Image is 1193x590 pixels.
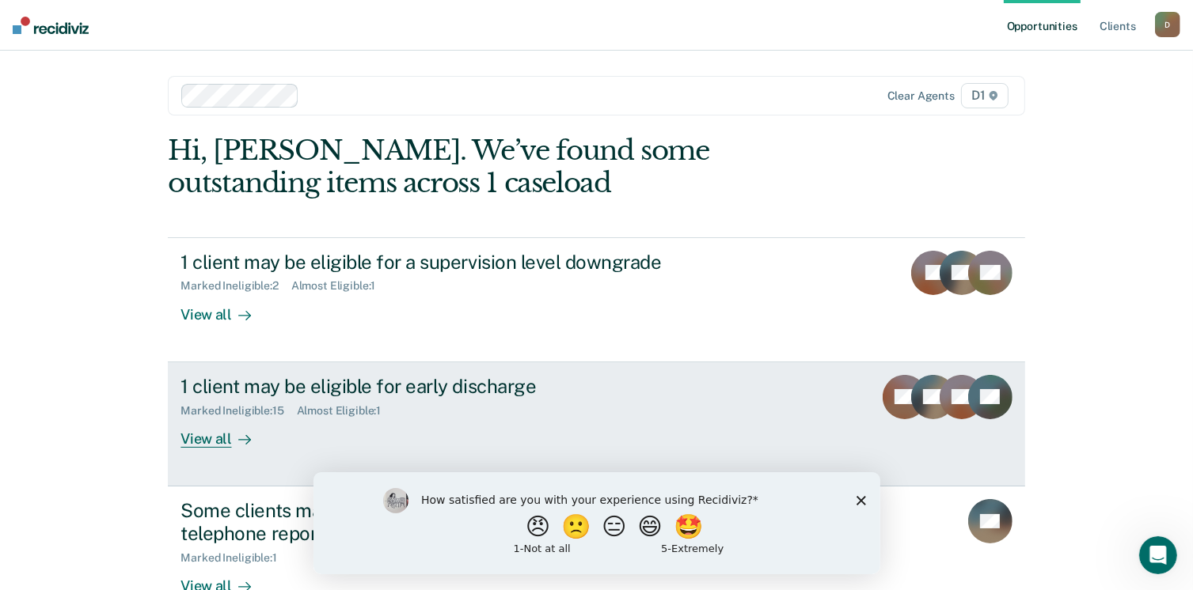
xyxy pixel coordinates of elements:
[168,134,853,199] div: Hi, [PERSON_NAME]. We’ve found some outstanding items across 1 caseload
[1155,12,1180,37] button: D
[180,293,269,323] div: View all
[180,551,289,565] div: Marked Ineligible : 1
[180,279,291,293] div: Marked Ineligible : 2
[168,362,1024,486] a: 1 client may be eligible for early dischargeMarked Ineligible:15Almost Eligible:1View all
[291,279,389,293] div: Almost Eligible : 1
[313,472,880,574] iframe: Survey by Kim from Recidiviz
[180,417,269,448] div: View all
[180,404,296,418] div: Marked Ineligible : 15
[180,375,736,398] div: 1 client may be eligible for early discharge
[168,237,1024,362] a: 1 client may be eligible for a supervision level downgradeMarked Ineligible:2Almost Eligible:1Vie...
[180,251,736,274] div: 1 client may be eligible for a supervision level downgrade
[180,499,736,545] div: Some clients may be eligible for downgrade to a minimum telephone reporting
[887,89,955,103] div: Clear agents
[13,17,89,34] img: Recidiviz
[961,83,1009,108] span: D1
[1139,536,1177,574] iframe: Intercom live chat
[297,404,394,418] div: Almost Eligible : 1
